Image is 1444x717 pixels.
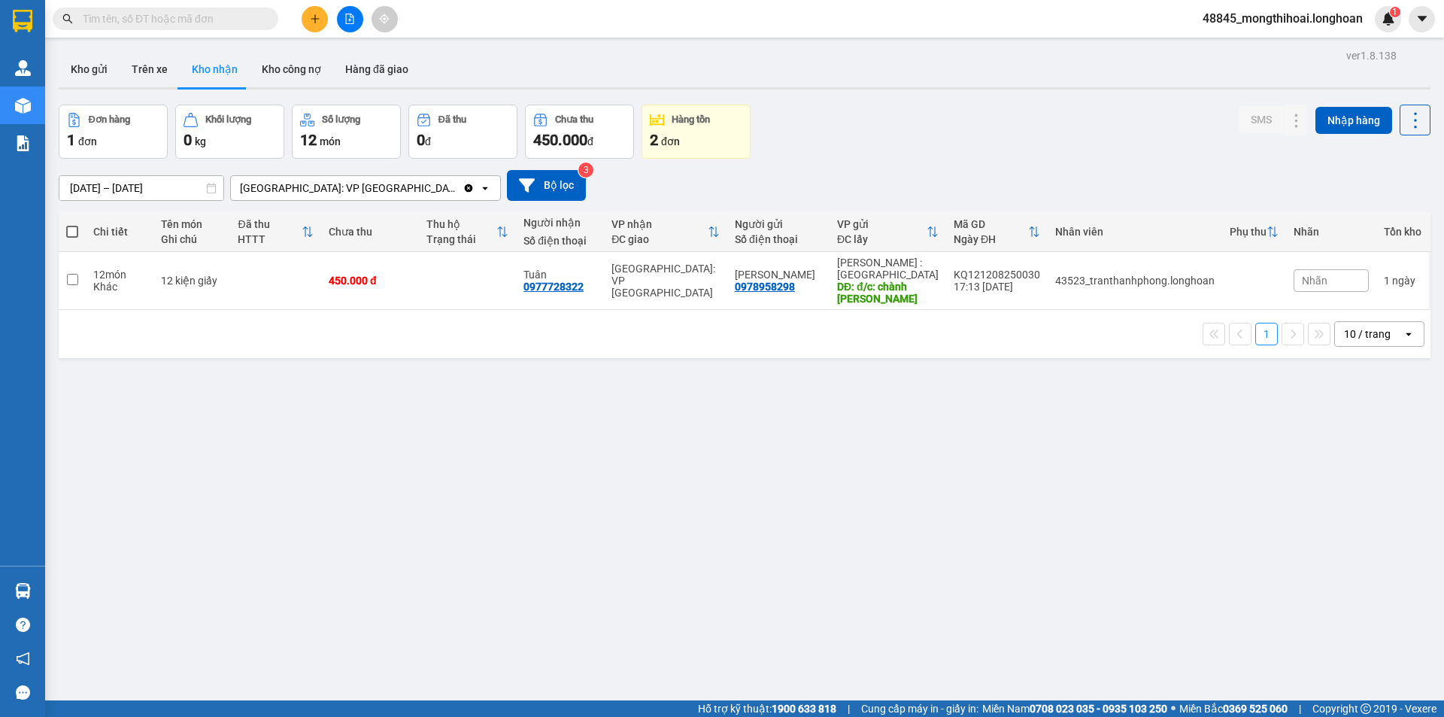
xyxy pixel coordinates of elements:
div: VP nhận [611,218,708,230]
span: 1 [1392,7,1397,17]
span: 1 [67,131,75,149]
div: Mã GD [954,218,1028,230]
button: file-add [337,6,363,32]
button: SMS [1239,106,1284,133]
div: Số điện thoại [735,233,822,245]
div: Khối lượng [205,114,251,125]
img: warehouse-icon [15,60,31,76]
div: Số điện thoại [523,235,596,247]
button: Đơn hàng1đơn [59,105,168,159]
button: Bộ lọc [507,170,586,201]
th: Toggle SortBy [419,212,517,252]
div: Đã thu [438,114,466,125]
img: icon-new-feature [1382,12,1395,26]
strong: 1900 633 818 [772,703,836,715]
div: 0978958298 [735,281,795,293]
div: HTTT [238,233,302,245]
div: ĐC lấy [837,233,927,245]
div: 10 / trang [1344,327,1391,342]
div: Tên món [161,218,223,230]
span: đơn [78,135,97,147]
div: Nhãn [1294,226,1369,238]
button: Kho nhận [180,51,250,87]
sup: 3 [578,163,593,178]
div: [GEOGRAPHIC_DATA]: VP [GEOGRAPHIC_DATA] [611,263,720,299]
button: Khối lượng0kg [175,105,284,159]
button: Nhập hàng [1315,107,1392,134]
span: file-add [344,14,355,24]
input: Tìm tên, số ĐT hoặc mã đơn [83,11,260,27]
span: notification [16,652,30,666]
span: | [848,700,850,717]
div: 450.000 đ [329,275,411,287]
th: Toggle SortBy [230,212,321,252]
span: 0 [417,131,425,149]
div: [PERSON_NAME] : [GEOGRAPHIC_DATA] [837,257,939,281]
span: Nhãn [1302,275,1327,287]
svg: open [479,182,491,194]
span: ⚪️ [1171,706,1176,712]
span: đơn [661,135,680,147]
button: Kho gửi [59,51,120,87]
button: Đã thu0đ [408,105,517,159]
span: món [320,135,341,147]
button: Hàng tồn2đơn [642,105,751,159]
span: caret-down [1415,12,1429,26]
span: Hỗ trợ kỹ thuật: [698,700,836,717]
span: 12 [300,131,317,149]
div: ver 1.8.138 [1346,47,1397,64]
strong: 0369 525 060 [1223,703,1288,715]
div: Phụ thu [1230,226,1267,238]
span: 48845_mongthihoai.longhoan [1191,9,1375,28]
div: Người gửi [735,218,822,230]
div: Nhân viên [1055,226,1215,238]
th: Toggle SortBy [946,212,1048,252]
span: kg [195,135,206,147]
span: Miền Nam [982,700,1167,717]
div: Khác [93,281,146,293]
div: [GEOGRAPHIC_DATA]: VP [GEOGRAPHIC_DATA] [240,181,460,196]
div: Số lượng [322,114,360,125]
div: 43523_tranthanhphong.longhoan [1055,275,1215,287]
button: Số lượng12món [292,105,401,159]
img: logo-vxr [13,10,32,32]
div: Trạng thái [426,233,497,245]
div: Chi tiết [93,226,146,238]
span: 2 [650,131,658,149]
span: question-circle [16,618,30,632]
div: 12 món [93,269,146,281]
span: ngày [1392,275,1415,287]
div: Tuấn Anh [735,269,822,281]
div: Người nhận [523,217,596,229]
button: Trên xe [120,51,180,87]
button: plus [302,6,328,32]
button: 1 [1255,323,1278,345]
div: KQ121208250030 [954,269,1040,281]
button: Hàng đã giao [333,51,420,87]
div: Ghi chú [161,233,223,245]
input: Selected Hà Nội: VP Tây Hồ. [461,181,463,196]
div: Đã thu [238,218,302,230]
div: 12 kiện giấy [161,275,223,287]
span: đ [425,135,431,147]
div: Hàng tồn [672,114,710,125]
span: 450.000 [533,131,587,149]
span: Cung cấp máy in - giấy in: [861,700,978,717]
span: copyright [1361,703,1371,714]
div: Ngày ĐH [954,233,1028,245]
div: VP gửi [837,218,927,230]
div: 17:13 [DATE] [954,281,1040,293]
div: Tuân [523,269,596,281]
div: Thu hộ [426,218,497,230]
div: Chưa thu [555,114,593,125]
img: warehouse-icon [15,98,31,114]
span: 0 [184,131,192,149]
div: Tồn kho [1384,226,1421,238]
button: Chưa thu450.000đ [525,105,634,159]
div: Đơn hàng [89,114,130,125]
div: ĐC giao [611,233,708,245]
span: plus [310,14,320,24]
svg: open [1403,328,1415,340]
img: warehouse-icon [15,583,31,599]
span: đ [587,135,593,147]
